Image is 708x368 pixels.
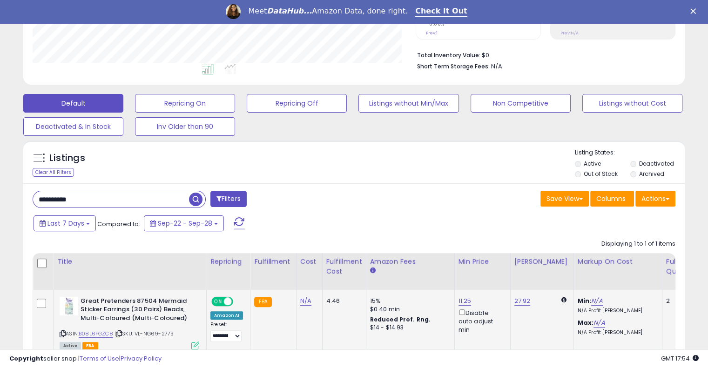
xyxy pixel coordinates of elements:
button: Inv Older than 90 [135,117,235,136]
span: OFF [232,297,247,305]
div: Amazon AI [210,311,243,320]
button: Actions [635,191,675,207]
div: Fulfillment Cost [326,257,362,276]
div: Close [690,8,700,14]
button: Listings without Cost [582,94,682,113]
strong: Copyright [9,354,43,363]
button: Sep-22 - Sep-28 [144,215,224,231]
a: N/A [593,318,605,328]
div: Fulfillable Quantity [666,257,698,276]
button: Save View [540,191,589,207]
div: $0.40 min [370,305,447,314]
span: FBA [82,342,98,350]
div: Min Price [459,257,506,267]
span: ON [212,297,224,305]
small: Prev: N/A [560,30,579,36]
a: N/A [591,296,602,306]
span: Last 7 Days [47,219,84,228]
a: N/A [300,296,311,306]
span: N/A [491,62,502,71]
label: Out of Stock [584,170,618,178]
small: FBA [254,297,271,307]
button: Filters [210,191,247,207]
button: Repricing Off [247,94,347,113]
b: Short Term Storage Fees: [417,62,490,70]
label: Deactivated [639,160,674,167]
span: 2025-10-6 17:54 GMT [661,354,699,363]
div: Cost [300,257,318,267]
a: 11.25 [459,296,472,306]
button: Non Competitive [471,94,571,113]
span: All listings currently available for purchase on Amazon [60,342,81,350]
div: 15% [370,297,447,305]
a: B08L6FGZC8 [79,330,113,338]
li: $0 [417,49,668,60]
div: Displaying 1 to 1 of 1 items [601,240,675,248]
span: | SKU: VL-NG69-277B [115,330,173,337]
p: N/A Profit [PERSON_NAME] [578,308,655,314]
button: Repricing On [135,94,235,113]
div: Preset: [210,321,243,342]
div: Title [57,257,202,267]
span: Sep-22 - Sep-28 [158,219,212,228]
p: Listing States: [575,148,685,157]
button: Default [23,94,123,113]
div: 2 [666,297,695,305]
span: Compared to: [97,220,140,228]
div: ASIN: [60,297,199,348]
small: Prev: 1 [426,30,438,36]
b: Reduced Prof. Rng. [370,315,431,323]
b: Total Inventory Value: [417,51,480,59]
i: DataHub... [267,7,312,15]
div: Amazon Fees [370,257,451,267]
button: Deactivated & In Stock [23,117,123,136]
div: seller snap | | [9,355,162,363]
label: Active [584,160,601,167]
div: Repricing [210,257,246,267]
a: Check It Out [415,7,467,17]
button: Listings without Min/Max [358,94,459,113]
img: Profile image for Georgie [226,4,241,19]
div: $14 - $14.93 [370,324,447,332]
div: [PERSON_NAME] [514,257,570,267]
span: Columns [596,194,626,203]
div: Markup on Cost [578,257,658,267]
button: Last 7 Days [34,215,96,231]
a: Privacy Policy [121,354,162,363]
button: Columns [590,191,634,207]
p: N/A Profit [PERSON_NAME] [578,329,655,336]
div: Disable auto adjust min [459,308,503,335]
div: Fulfillment [254,257,292,267]
a: 27.92 [514,296,531,306]
h5: Listings [49,152,85,165]
div: 4.46 [326,297,359,305]
div: Meet Amazon Data, done right. [248,7,408,16]
b: Max: [578,318,594,327]
a: Terms of Use [80,354,119,363]
b: Min: [578,296,592,305]
small: Amazon Fees. [370,267,376,275]
th: The percentage added to the cost of goods (COGS) that forms the calculator for Min & Max prices. [573,253,662,290]
b: Great Pretenders 87504 Mermaid Sticker Earrings (30 Pairs) Beads, Multi-Coloured (Multi-Coloured) [81,297,194,325]
small: 0.00% [426,20,445,27]
img: 41QVn9Y6Z+L._SL40_.jpg [60,297,78,315]
div: Clear All Filters [33,168,74,177]
label: Archived [639,170,664,178]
